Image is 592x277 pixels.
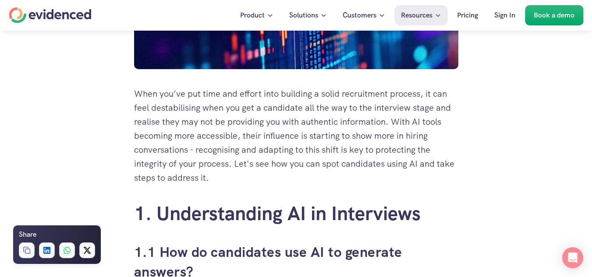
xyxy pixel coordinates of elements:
p: Product [240,10,265,21]
p: Sign In [494,10,515,21]
p: Pricing [457,10,478,21]
p: When you’ve put time and effort into building a solid recruitment process, it can feel destabilis... [134,87,458,185]
div: Open Intercom Messenger [562,247,583,268]
p: Customers [343,10,376,21]
p: Solutions [289,10,318,21]
a: 1. Understanding AI in Interviews [134,201,421,226]
a: Book a demo [525,5,583,25]
a: Sign In [488,5,522,25]
h6: Share [19,229,36,240]
a: Pricing [450,5,485,25]
p: Resources [401,10,432,21]
p: Book a demo [534,10,574,21]
a: Home [9,7,91,23]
